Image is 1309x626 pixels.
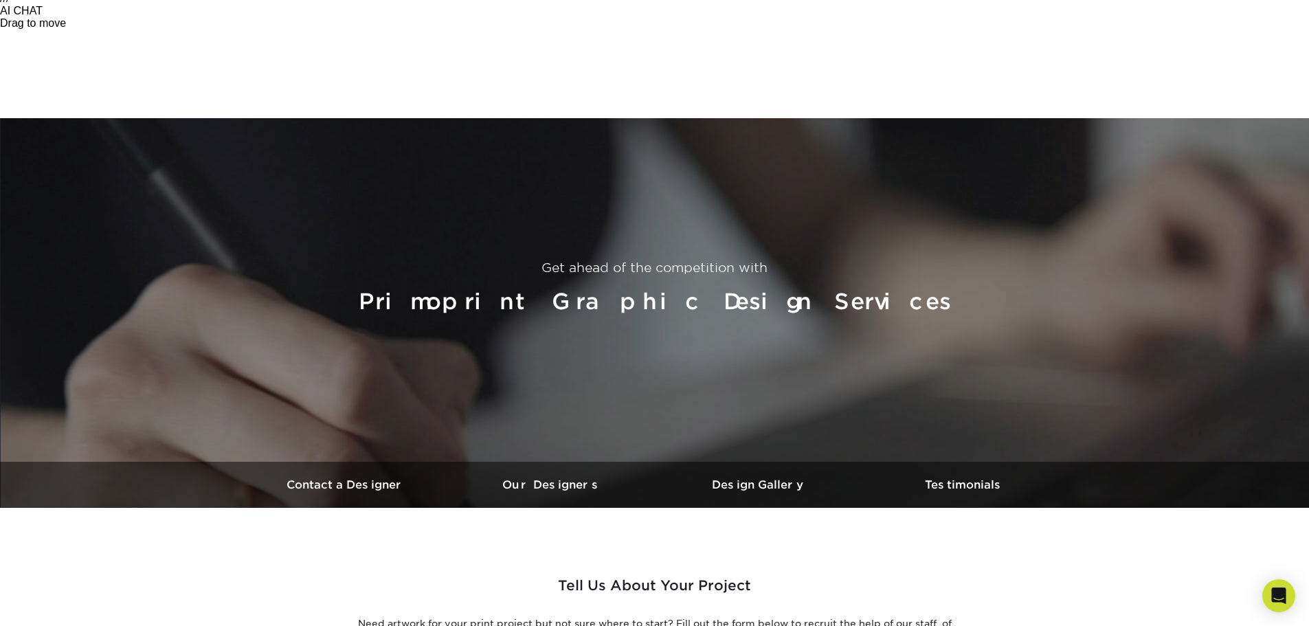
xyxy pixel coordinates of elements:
a: Design Gallery [655,462,861,508]
h3: Contact a Designer [243,478,449,491]
a: Testimonials [861,462,1067,508]
h3: Our Designers [449,478,655,491]
h3: Testimonials [861,478,1067,491]
div: Open Intercom Messenger [1262,579,1295,612]
a: Our Designers [449,462,655,508]
h1: Primoprint Graphic Design Services [248,282,1062,321]
h3: Design Gallery [655,478,861,491]
a: Contact a Designer [243,462,449,508]
h2: Tell Us About Your Project [346,574,964,609]
p: Get ahead of the competition with [248,258,1062,278]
